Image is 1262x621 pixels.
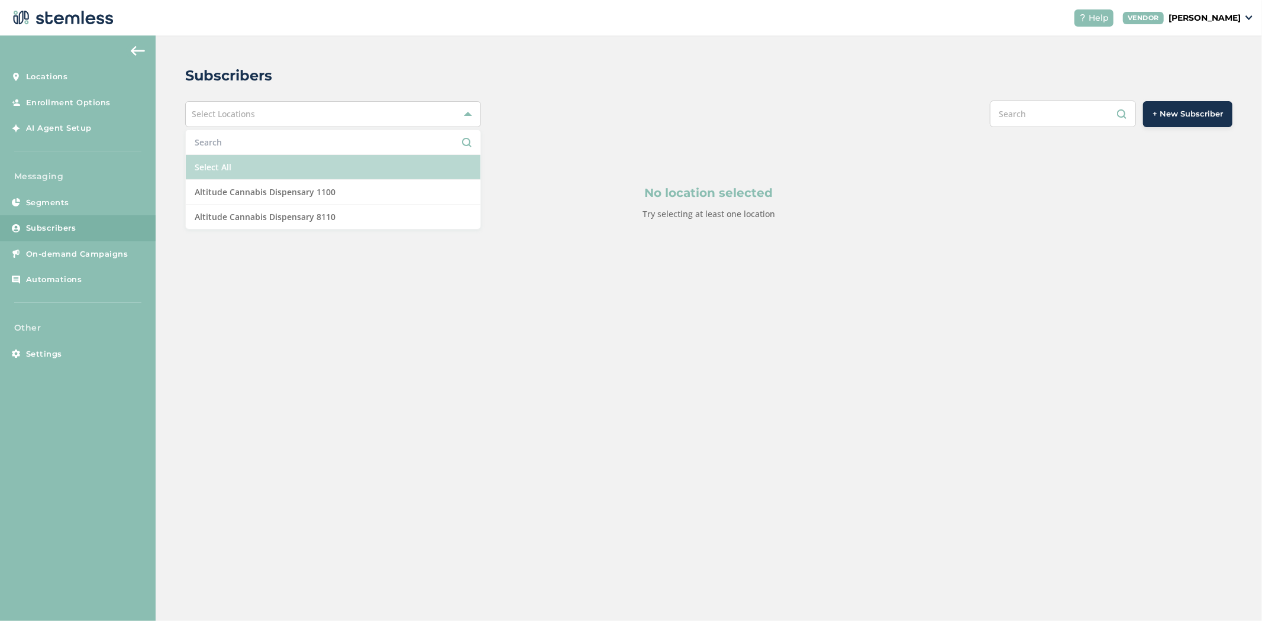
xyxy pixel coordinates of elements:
iframe: Chat Widget [1203,564,1262,621]
span: On-demand Campaigns [26,248,128,260]
img: icon-help-white-03924b79.svg [1079,14,1086,21]
li: Altitude Cannabis Dispensary 8110 [186,205,480,229]
li: Select All [186,155,480,180]
label: Try selecting at least one location [643,208,775,219]
p: No location selected [242,184,1176,202]
img: icon_down-arrow-small-66adaf34.svg [1245,15,1253,20]
span: + New Subscriber [1153,108,1223,120]
span: Select Locations [192,108,255,119]
span: Locations [26,71,68,83]
span: Subscribers [26,222,76,234]
span: Automations [26,274,82,286]
h2: Subscribers [185,65,272,86]
input: Search [195,136,472,148]
span: Settings [26,348,62,360]
img: logo-dark-0685b13c.svg [9,6,114,30]
li: Altitude Cannabis Dispensary 1100 [186,180,480,205]
button: + New Subscriber [1143,101,1232,127]
span: Segments [26,197,69,209]
div: VENDOR [1123,12,1164,24]
input: Search [990,101,1136,127]
span: Enrollment Options [26,97,111,109]
img: icon-arrow-back-accent-c549486e.svg [131,46,145,56]
p: [PERSON_NAME] [1169,12,1241,24]
span: Help [1089,12,1109,24]
span: AI Agent Setup [26,122,92,134]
